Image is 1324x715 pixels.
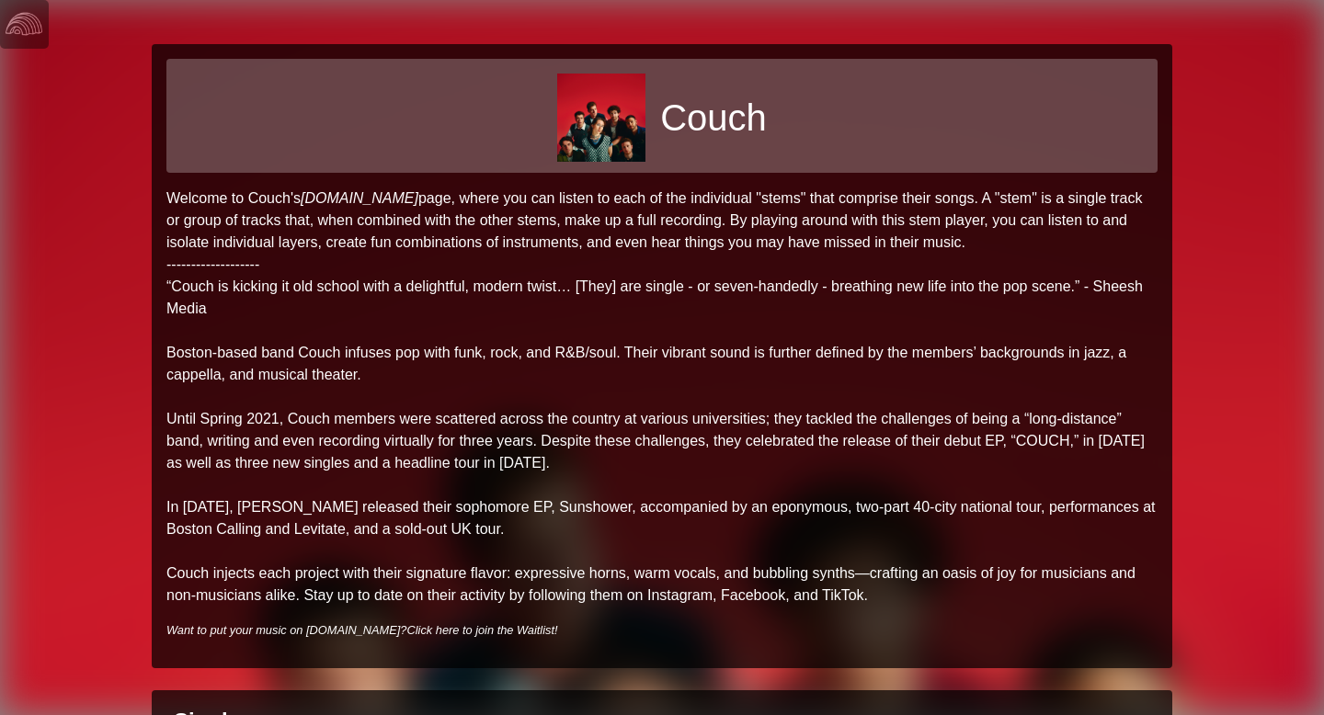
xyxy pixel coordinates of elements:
h1: Couch [660,96,767,140]
p: Welcome to Couch's page, where you can listen to each of the individual "stems" that comprise the... [166,187,1158,607]
i: Want to put your music on [DOMAIN_NAME]? [166,623,558,637]
img: logo-white-4c48a5e4bebecaebe01ca5a9d34031cfd3d4ef9ae749242e8c4bf12ef99f53e8.png [6,6,42,42]
img: b49da248b2fb7e60398c15548ffb768a1e5be9e4f6fc83a15a542e99358ffa2d.jpg [557,74,645,162]
a: Click here to join the Waitlist! [406,623,557,637]
a: [DOMAIN_NAME] [301,190,418,206]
